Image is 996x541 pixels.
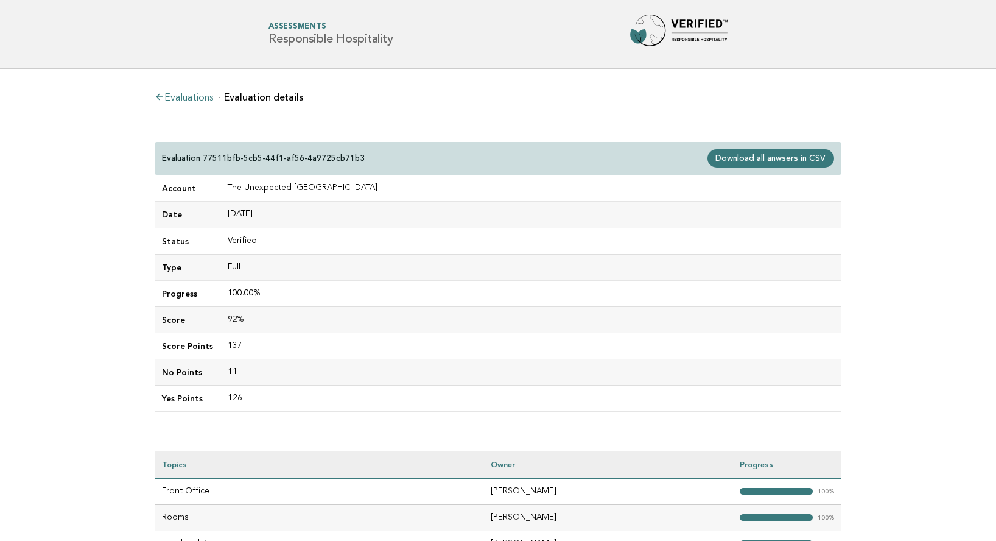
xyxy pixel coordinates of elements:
[155,359,220,385] td: No Points
[220,254,841,280] td: Full
[155,504,483,531] td: Rooms
[155,333,220,359] td: Score Points
[155,451,483,478] th: Topics
[268,23,393,31] span: Assessments
[220,175,841,202] td: The Unexpected [GEOGRAPHIC_DATA]
[707,149,834,168] a: Download all anwsers in CSV
[155,202,220,228] td: Date
[483,478,732,504] td: [PERSON_NAME]
[268,23,393,46] h1: Responsible Hospitality
[155,175,220,202] td: Account
[220,306,841,333] td: 92%
[220,359,841,385] td: 11
[740,488,813,495] strong: ">
[740,514,813,521] strong: ">
[155,306,220,333] td: Score
[220,228,841,254] td: Verified
[218,93,303,102] li: Evaluation details
[155,254,220,280] td: Type
[155,386,220,412] td: Yes Points
[483,451,732,478] th: Owner
[732,451,841,478] th: Progress
[162,153,365,164] p: Evaluation 77511bfb-5cb5-44f1-af56-4a9725cb71b3
[155,228,220,254] td: Status
[220,280,841,306] td: 100.00%
[155,478,483,504] td: Front Office
[483,504,732,531] td: [PERSON_NAME]
[220,202,841,228] td: [DATE]
[155,93,213,103] a: Evaluations
[220,386,841,412] td: 126
[630,15,728,54] img: Forbes Travel Guide
[155,280,220,306] td: Progress
[818,489,834,495] em: 100%
[220,333,841,359] td: 137
[818,515,834,522] em: 100%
